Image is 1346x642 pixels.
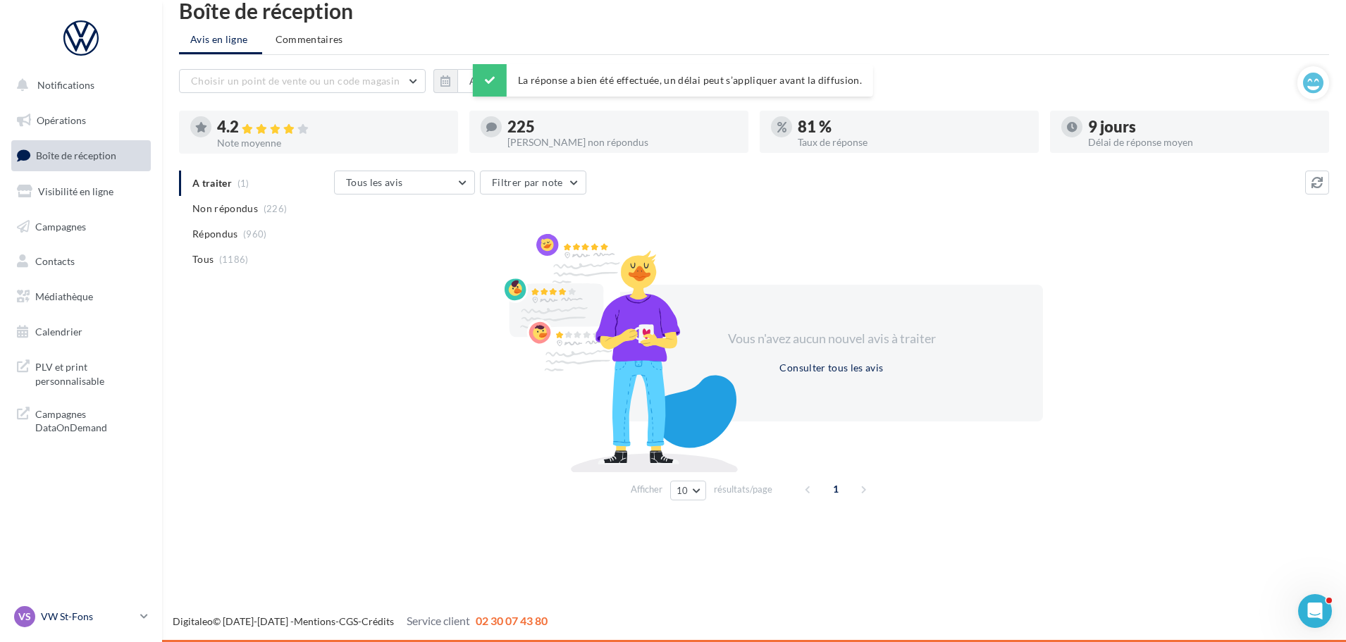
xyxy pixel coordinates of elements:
span: Opérations [37,114,86,126]
a: VS VW St-Fons [11,603,151,630]
a: Contacts [8,247,154,276]
span: 1 [825,478,847,500]
span: © [DATE]-[DATE] - - - [173,615,548,627]
span: (226) [264,203,288,214]
span: Campagnes DataOnDemand [35,405,145,435]
a: Campagnes [8,212,154,242]
div: Note moyenne [217,138,447,148]
span: PLV et print personnalisable [35,357,145,388]
button: Au total [433,69,519,93]
button: 10 [670,481,706,500]
a: Boîte de réception [8,140,154,171]
a: Calendrier [8,317,154,347]
span: Service client [407,614,470,627]
div: La réponse a bien été effectuée, un délai peut s’appliquer avant la diffusion. [473,64,873,97]
span: Médiathèque [35,290,93,302]
p: VW St-Fons [41,610,135,624]
span: Afficher [631,483,662,496]
a: Crédits [362,615,394,627]
span: Notifications [37,79,94,91]
span: Calendrier [35,326,82,338]
span: Contacts [35,255,75,267]
button: Tous les avis [334,171,475,195]
div: [PERSON_NAME] non répondus [507,137,737,147]
div: Délai de réponse moyen [1088,137,1318,147]
span: (1186) [219,254,249,265]
button: Filtrer par note [480,171,586,195]
a: Mentions [294,615,335,627]
button: Choisir un point de vente ou un code magasin [179,69,426,93]
div: 4.2 [217,119,447,135]
button: Notifications [8,70,148,100]
a: CGS [339,615,358,627]
div: Vous n'avez aucun nouvel avis à traiter [710,330,953,348]
span: Non répondus [192,202,258,216]
a: PLV et print personnalisable [8,352,154,393]
span: VS [18,610,31,624]
div: 81 % [798,119,1027,135]
a: Campagnes DataOnDemand [8,399,154,440]
div: 9 jours [1088,119,1318,135]
span: Tous [192,252,214,266]
button: Au total [457,69,519,93]
a: Médiathèque [8,282,154,311]
div: 225 [507,119,737,135]
span: Tous les avis [346,176,403,188]
span: Répondus [192,227,238,241]
span: Boîte de réception [36,149,116,161]
span: (960) [243,228,267,240]
span: Commentaires [276,32,343,47]
a: Digitaleo [173,615,213,627]
a: Opérations [8,106,154,135]
iframe: Intercom live chat [1298,594,1332,628]
span: Campagnes [35,220,86,232]
span: 02 30 07 43 80 [476,614,548,627]
span: Visibilité en ligne [38,185,113,197]
span: Choisir un point de vente ou un code magasin [191,75,400,87]
div: Taux de réponse [798,137,1027,147]
a: Visibilité en ligne [8,177,154,206]
span: résultats/page [714,483,772,496]
span: 10 [677,485,689,496]
button: Consulter tous les avis [774,359,889,376]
